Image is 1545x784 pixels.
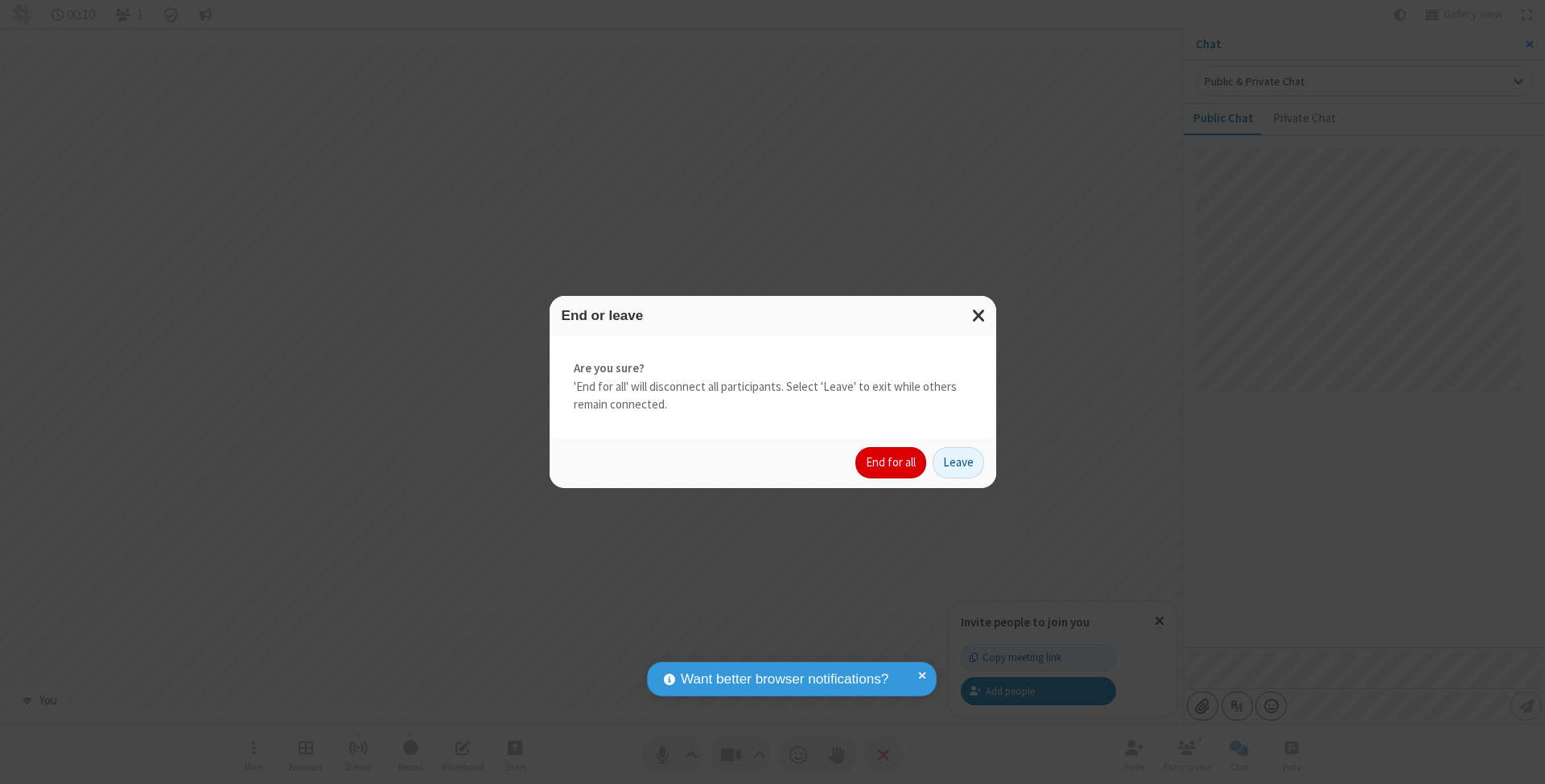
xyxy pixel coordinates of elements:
[574,359,972,378] strong: Are you sure?
[962,296,996,335] button: Close modal
[933,447,984,479] button: Leave
[855,447,926,479] button: End for all
[562,308,984,323] h3: End or leave
[681,669,888,690] span: Want better browser notifications?
[550,335,996,438] div: 'End for all' will disconnect all participants. Select 'Leave' to exit while others remain connec...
